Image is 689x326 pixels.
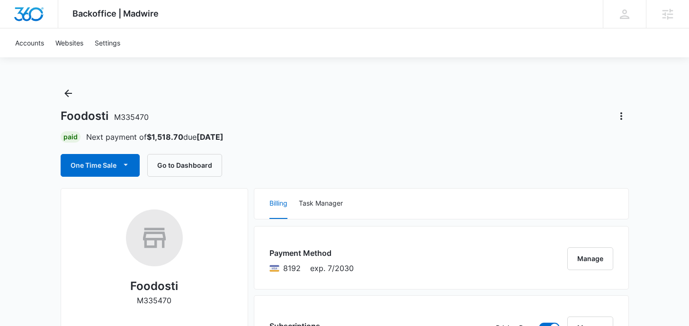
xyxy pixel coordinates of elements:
span: M335470 [114,112,149,122]
img: tab_keywords_by_traffic_grey.svg [94,55,102,63]
button: Task Manager [299,189,343,219]
button: Billing [269,189,287,219]
a: Websites [50,28,89,57]
p: M335470 [137,295,171,306]
div: Keywords by Traffic [105,56,160,62]
div: Domain Overview [36,56,85,62]
h3: Payment Method [269,247,354,259]
button: Manage [567,247,613,270]
button: Go to Dashboard [147,154,222,177]
h1: Foodosti [61,109,149,123]
img: website_grey.svg [15,25,23,32]
div: Paid [61,131,81,143]
a: Accounts [9,28,50,57]
span: Visa ending with [283,263,301,274]
strong: [DATE] [197,132,224,142]
span: Backoffice | Madwire [72,9,159,18]
a: Settings [89,28,126,57]
img: tab_domain_overview_orange.svg [26,55,33,63]
button: One Time Sale [61,154,140,177]
p: Next payment of due [86,131,224,143]
div: Domain: [DOMAIN_NAME] [25,25,104,32]
button: Actions [614,109,629,124]
button: Back [61,86,76,101]
span: exp. 7/2030 [310,263,354,274]
h2: Foodosti [130,278,178,295]
strong: $1,518.70 [147,132,183,142]
img: logo_orange.svg [15,15,23,23]
div: v 4.0.25 [27,15,46,23]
